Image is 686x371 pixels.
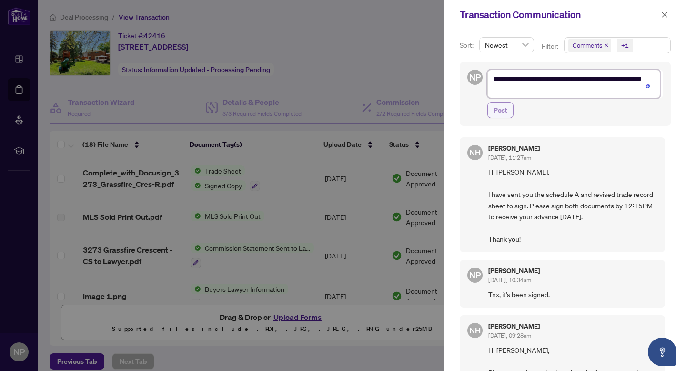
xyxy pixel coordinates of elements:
button: Post [487,102,514,118]
span: [DATE], 09:28am [488,332,531,339]
span: NP [469,71,481,84]
div: +1 [621,41,629,50]
h5: [PERSON_NAME] [488,268,540,274]
span: close [661,11,668,18]
span: Comments [573,41,602,50]
span: Comments [568,39,611,52]
textarea: To enrich screen reader interactions, please activate Accessibility in Grammarly extension settings [487,70,660,98]
span: [DATE], 10:34am [488,277,531,284]
h5: [PERSON_NAME] [488,323,540,330]
span: close [604,43,609,48]
span: NH [469,324,481,337]
span: Tnx, it's been signed. [488,289,657,300]
p: Filter: [542,41,560,52]
span: HI [PERSON_NAME], I have sent you the schedule A and revised trade record sheet to sign. Please s... [488,166,657,245]
h5: [PERSON_NAME] [488,145,540,152]
span: Post [494,103,507,118]
span: Newest [485,38,528,52]
span: NP [469,268,481,282]
div: Transaction Communication [460,8,658,22]
span: [DATE], 11:27am [488,154,531,161]
p: Sort: [460,40,475,51]
span: NH [469,146,481,159]
button: Open asap [648,338,676,366]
